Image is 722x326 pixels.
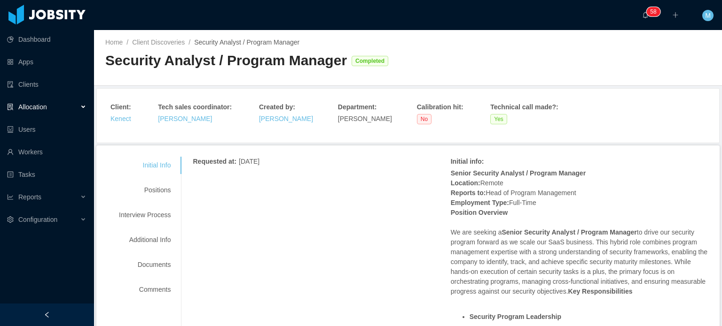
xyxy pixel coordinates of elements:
strong: Calibration hit : [417,103,463,111]
strong: Reports to: [451,189,486,197]
span: Configuration [18,216,57,223]
span: Reports [18,193,41,201]
span: No [417,114,432,124]
strong: Initial info : [451,158,484,165]
div: Positions [108,182,182,199]
span: Completed [352,56,388,66]
strong: Key Responsibilities [568,288,633,295]
strong: Employment Type: [451,199,509,206]
a: icon: userWorkers [7,143,86,161]
strong: Senior Security Analyst / Program Manager [502,228,636,236]
strong: Position Overview [451,209,508,216]
strong: Technical call made? : [490,103,558,111]
a: icon: appstoreApps [7,53,86,71]
p: 8 [653,7,657,16]
div: Comments [108,281,182,298]
a: icon: profileTasks [7,165,86,184]
strong: Security Program Leadership [470,313,561,320]
a: Client Discoveries [132,38,185,46]
div: Documents [108,256,182,273]
a: Home [105,38,123,46]
strong: Department : [338,103,377,111]
strong: Tech sales coordinator : [158,103,232,111]
strong: Requested at : [193,158,236,165]
a: icon: auditClients [7,75,86,94]
span: Allocation [18,103,47,111]
span: Yes [490,114,507,124]
div: Security Analyst / Program Manager [105,51,347,70]
span: [PERSON_NAME] [338,115,392,122]
strong: Created by : [259,103,295,111]
i: icon: solution [7,104,14,110]
sup: 58 [646,7,660,16]
span: [DATE] [239,158,259,165]
i: icon: plus [672,12,679,18]
i: icon: line-chart [7,194,14,200]
div: Initial Info [108,157,182,174]
a: icon: robotUsers [7,120,86,139]
i: icon: bell [642,12,649,18]
p: Remote Head of Program Management Full-Time We are seeking a to drive our security program forwar... [451,168,708,296]
div: Additional Info [108,231,182,249]
p: 5 [650,7,653,16]
span: Security Analyst / Program Manager [194,38,299,46]
span: / [188,38,190,46]
div: Interview Process [108,206,182,224]
i: icon: setting [7,216,14,223]
strong: Senior Security Analyst / Program Manager [451,169,586,177]
a: Kenect [110,115,131,122]
span: M [705,10,711,21]
a: icon: pie-chartDashboard [7,30,86,49]
strong: Client : [110,103,131,111]
span: / [126,38,128,46]
strong: Location: [451,179,480,187]
a: [PERSON_NAME] [158,115,212,122]
a: [PERSON_NAME] [259,115,313,122]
